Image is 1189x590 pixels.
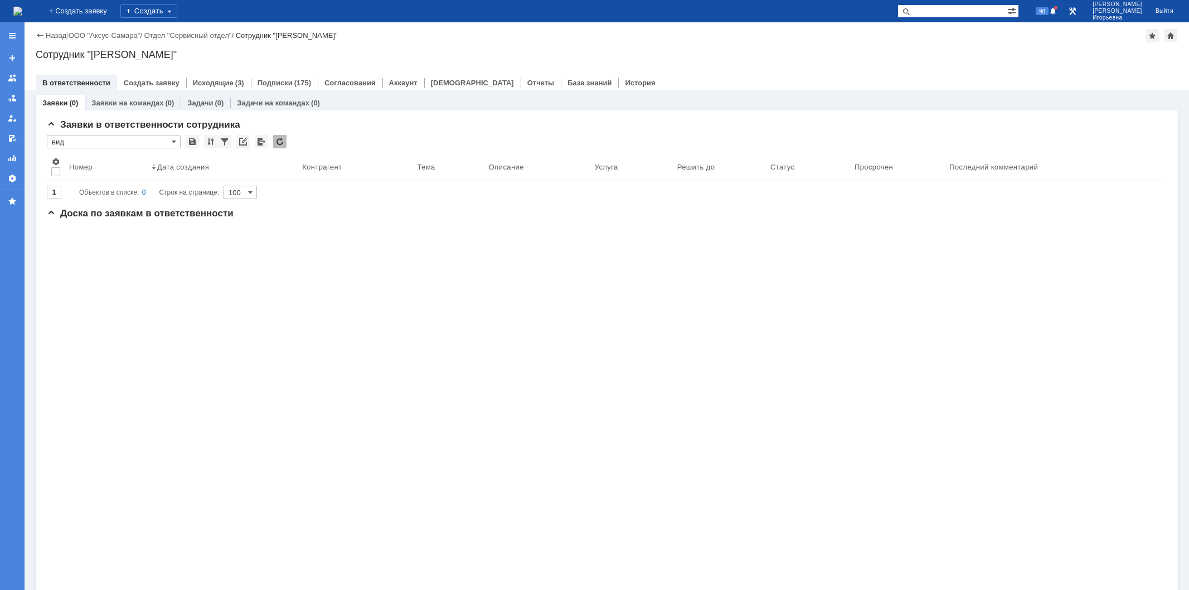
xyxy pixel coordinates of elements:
[855,163,893,171] div: Просрочен
[311,99,320,107] div: (0)
[66,31,68,39] div: |
[65,153,147,181] th: Номер
[47,119,240,130] span: Заявки в ответственности сотрудника
[389,79,418,87] a: Аккаунт
[46,31,66,40] a: Назад
[273,135,287,148] div: Обновлять список
[595,163,618,171] div: Услуга
[157,163,209,171] div: Дата создания
[258,79,293,87] a: Подписки
[215,99,224,107] div: (0)
[298,153,412,181] th: Контрагент
[236,31,338,40] div: Сотрудник "[PERSON_NAME]"
[3,170,21,187] a: Настройки
[42,79,110,87] a: В ответственности
[3,89,21,107] a: Заявки в моей ответственности
[3,149,21,167] a: Отчеты
[204,135,217,148] div: Сортировка...
[3,109,21,127] a: Мои заявки
[218,135,231,148] div: Фильтрация...
[324,79,376,87] a: Согласования
[142,186,146,199] div: 0
[567,79,612,87] a: База знаний
[766,153,850,181] th: Статус
[124,79,179,87] a: Создать заявку
[69,31,140,40] a: ООО "Аксус-Самара"
[144,31,232,40] a: Отдел "Сервисный отдел"
[147,153,298,181] th: Дата создания
[412,153,484,181] th: Тема
[417,163,435,171] div: Тема
[13,7,22,16] a: Перейти на домашнюю страницу
[1146,29,1159,42] div: Добавить в избранное
[69,31,144,40] div: /
[236,135,250,148] div: Скопировать ссылку на список
[1093,1,1142,8] span: [PERSON_NAME]
[590,153,673,181] th: Услуга
[677,163,715,171] div: Решить до
[13,7,22,16] img: logo
[36,49,1178,60] div: Сотрудник "[PERSON_NAME]"
[1093,8,1142,14] span: [PERSON_NAME]
[770,163,794,171] div: Статус
[79,188,139,196] span: Объектов в списке:
[527,79,555,87] a: Отчеты
[51,157,60,166] span: Настройки
[42,99,67,107] a: Заявки
[302,163,342,171] div: Контрагент
[1164,29,1177,42] div: Сделать домашней страницей
[237,99,309,107] a: Задачи на командах
[294,79,311,87] div: (175)
[255,135,268,148] div: Экспорт списка
[1036,7,1049,15] span: 98
[165,99,174,107] div: (0)
[47,208,234,219] span: Доска по заявкам в ответственности
[91,99,163,107] a: Заявки на командах
[69,163,93,171] div: Номер
[1007,5,1018,16] span: Расширенный поиск
[3,69,21,87] a: Заявки на командах
[69,99,78,107] div: (0)
[3,49,21,67] a: Создать заявку
[193,79,234,87] a: Исходящие
[489,163,524,171] div: Описание
[1093,14,1142,21] span: Игорьевна
[120,4,177,18] div: Создать
[187,99,213,107] a: Задачи
[79,186,219,199] i: Строк на странице:
[1066,4,1079,18] a: Перейти в интерфейс администратора
[3,129,21,147] a: Мои согласования
[431,79,514,87] a: [DEMOGRAPHIC_DATA]
[235,79,244,87] div: (3)
[144,31,236,40] div: /
[186,135,199,148] div: Сохранить вид
[625,79,655,87] a: История
[949,163,1038,171] div: Последний комментарий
